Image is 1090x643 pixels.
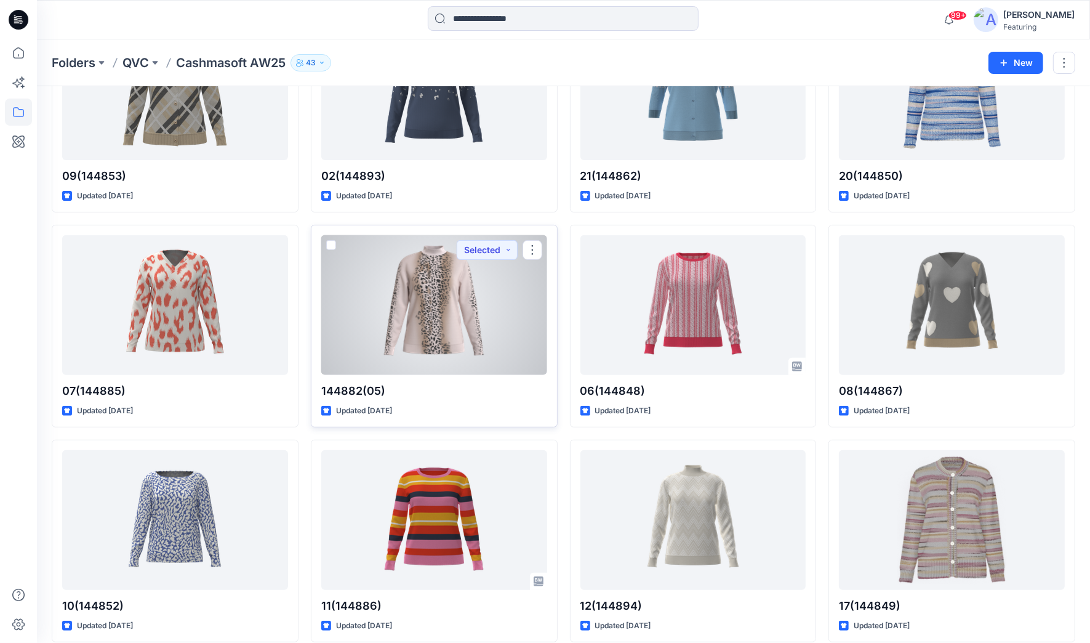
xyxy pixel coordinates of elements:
a: 17(144849) [839,450,1065,590]
button: 43 [291,54,331,71]
p: 08(144867) [839,382,1065,400]
p: Updated [DATE] [336,620,392,633]
span: 99+ [948,10,967,20]
p: 10(144852) [62,597,288,615]
p: 02(144893) [321,168,547,185]
a: QVC [122,54,149,71]
a: 144882(05) [321,235,547,375]
img: avatar [974,7,998,32]
p: Updated [DATE] [77,190,133,203]
p: 11(144886) [321,597,547,615]
a: 11(144886) [321,450,547,590]
p: 21(144862) [580,168,806,185]
a: 08(144867) [839,235,1065,375]
p: 06(144848) [580,382,806,400]
p: Updated [DATE] [595,405,651,418]
div: Featuring [1003,22,1075,31]
a: 07(144885) [62,235,288,375]
a: 20(144850) [839,20,1065,160]
a: 02(144893) [321,20,547,160]
p: 17(144849) [839,597,1065,615]
p: 20(144850) [839,168,1065,185]
p: Updated [DATE] [77,405,133,418]
a: 06(144848) [580,235,806,375]
div: [PERSON_NAME] [1003,7,1075,22]
p: Updated [DATE] [595,620,651,633]
p: 09(144853) [62,168,288,185]
p: 07(144885) [62,382,288,400]
a: 12(144894) [580,450,806,590]
p: Updated [DATE] [77,620,133,633]
p: Cashmasoft AW25 [176,54,286,71]
a: Folders [52,54,95,71]
p: Updated [DATE] [336,190,392,203]
p: Updated [DATE] [336,405,392,418]
button: New [988,52,1043,74]
p: 12(144894) [580,597,806,615]
p: Updated [DATE] [595,190,651,203]
a: 09(144853) [62,20,288,160]
p: Updated [DATE] [854,405,910,418]
p: 43 [306,56,316,70]
p: 144882(05) [321,382,547,400]
a: 21(144862) [580,20,806,160]
p: Updated [DATE] [854,620,910,633]
p: Updated [DATE] [854,190,910,203]
a: 10(144852) [62,450,288,590]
